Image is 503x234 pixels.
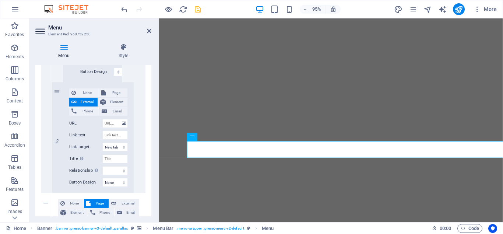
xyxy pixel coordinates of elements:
h4: Style [95,43,151,59]
i: This element is a customizable preset [247,226,250,230]
label: Link target [69,143,102,151]
input: URL... [102,119,128,128]
span: Page [108,88,126,97]
span: None [67,199,81,208]
span: Email [124,208,137,217]
button: None [69,88,99,97]
button: design [394,5,403,14]
button: Page [84,199,109,208]
button: Code [457,224,482,233]
label: Relationship [69,166,102,175]
button: Phone [88,208,114,217]
span: Click to select. Double-click to edit [37,224,53,233]
button: publish [453,3,465,15]
span: Code [461,224,479,233]
i: This element contains a background [137,226,141,230]
button: Element [58,208,88,217]
i: This element is a customizable preset [131,226,134,230]
em: 2 [52,138,62,144]
img: Editor Logo [42,5,98,14]
label: Title [69,154,102,163]
p: Features [6,186,24,192]
span: External [79,98,95,106]
i: Undo: Change menu items (Ctrl+Z) [120,5,129,14]
p: Boxes [9,120,21,126]
button: save [193,5,202,14]
span: Email [109,107,126,116]
button: Phone [69,107,99,116]
button: More [471,3,500,15]
p: Columns [6,76,24,82]
button: Email [115,208,139,217]
button: navigator [423,5,432,14]
button: undo [120,5,129,14]
p: Accordion [4,142,25,148]
span: None [78,88,96,97]
span: . banner .preset-banner-v3-default .parallax [55,224,128,233]
span: Phone [79,107,97,116]
button: reload [179,5,187,14]
i: Save (Ctrl+S) [194,5,202,14]
button: External [69,98,98,106]
span: Element [108,98,125,106]
i: Design (Ctrl+Alt+Y) [394,5,402,14]
span: Click to select. Double-click to edit [153,224,173,233]
button: Page [99,88,128,97]
h3: Element #ed-960752250 [48,31,137,38]
button: Email [99,107,128,116]
h6: 95% [311,5,323,14]
p: Content [7,98,23,104]
input: Title [102,154,128,163]
span: More [474,6,497,13]
p: Elements [6,54,24,60]
span: Page [93,199,106,208]
span: Phone [98,208,112,217]
input: Link text... [102,131,128,140]
span: 00 00 [440,224,451,233]
button: Usercentrics [488,224,497,233]
label: URL [69,119,102,128]
button: pages [409,5,418,14]
nav: breadcrumb [37,224,274,233]
button: 95% [300,5,326,14]
a: Click to cancel selection. Double-click to open Pages [6,224,26,233]
button: External [109,199,139,208]
span: . menu-wrapper .preset-menu-v2-default [176,224,244,233]
button: None [58,199,84,208]
h2: Menu [48,24,151,31]
label: Link text [69,131,102,140]
span: : [445,226,446,231]
i: Navigator [423,5,432,14]
span: Element [68,208,85,217]
p: Images [7,209,22,214]
button: Element [98,98,127,106]
i: AI Writer [438,5,447,14]
label: Button Design [69,178,102,187]
i: Reload page [179,5,187,14]
h6: Session time [432,224,451,233]
p: Favorites [5,32,24,38]
h4: Menu [35,43,95,59]
button: text_generator [438,5,447,14]
span: External [119,199,137,208]
i: Publish [454,5,463,14]
span: Click to select. Double-click to edit [262,224,274,233]
label: Button Design [80,67,113,76]
i: Pages (Ctrl+Alt+S) [409,5,417,14]
p: Tables [8,164,21,170]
